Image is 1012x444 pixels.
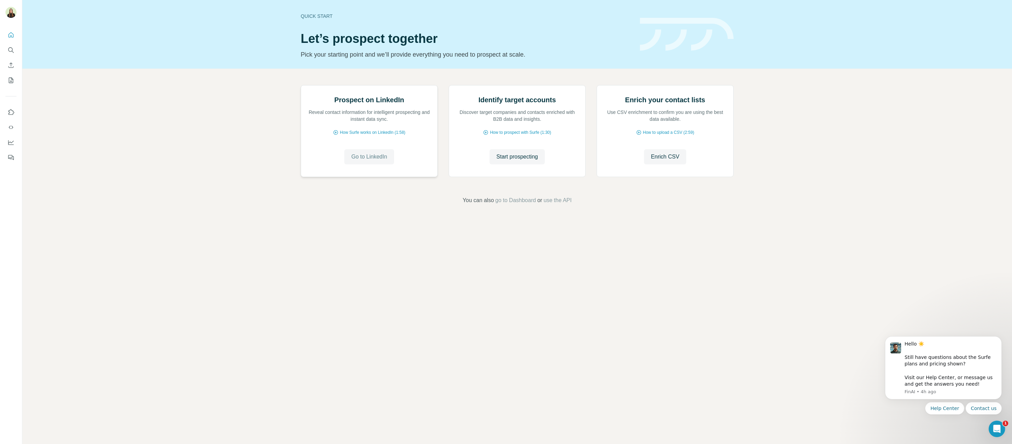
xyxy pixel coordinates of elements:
button: Enrich CSV [5,59,16,71]
h2: Enrich your contact lists [625,95,705,105]
button: Go to LinkedIn [344,149,394,164]
p: Discover target companies and contacts enriched with B2B data and insights. [456,109,578,122]
p: Pick your starting point and we’ll provide everything you need to prospect at scale. [301,50,632,59]
span: or [537,196,542,205]
button: go to Dashboard [495,196,536,205]
span: Enrich CSV [651,153,679,161]
button: Feedback [5,151,16,164]
button: Start prospecting [490,149,545,164]
img: Avatar [5,7,16,18]
p: Reveal contact information for intelligent prospecting and instant data sync. [308,109,430,122]
button: Use Surfe API [5,121,16,133]
button: Dashboard [5,136,16,149]
iframe: Intercom live chat [989,421,1005,437]
div: Quick start [301,13,632,20]
iframe: Intercom notifications message [875,314,1012,425]
h1: Let’s prospect together [301,32,632,46]
button: Enrich CSV [644,149,686,164]
span: You can also [463,196,494,205]
span: Go to LinkedIn [351,153,387,161]
button: use the API [543,196,572,205]
span: How to upload a CSV (2:59) [643,129,694,136]
h2: Prospect on LinkedIn [334,95,404,105]
button: Search [5,44,16,56]
button: Use Surfe on LinkedIn [5,106,16,118]
span: Start prospecting [496,153,538,161]
img: banner [640,18,734,51]
p: Use CSV enrichment to confirm you are using the best data available. [604,109,726,122]
button: Quick start [5,29,16,41]
h2: Identify target accounts [479,95,556,105]
span: 1 [1003,421,1008,426]
button: My lists [5,74,16,86]
span: How Surfe works on LinkedIn (1:58) [340,129,405,136]
span: How to prospect with Surfe (1:30) [490,129,551,136]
